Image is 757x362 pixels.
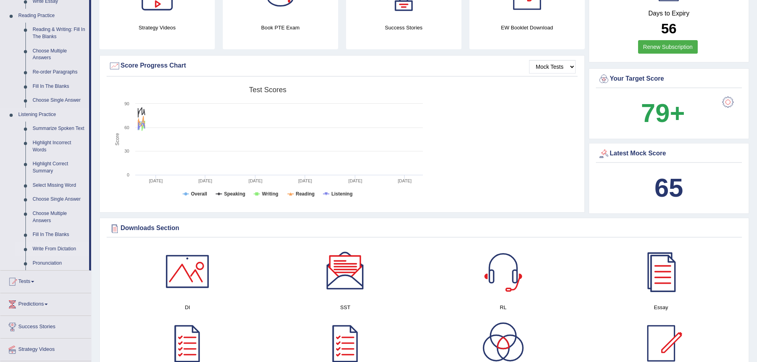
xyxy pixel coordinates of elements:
a: Choose Multiple Answers [29,207,89,228]
div: Latest Mock Score [598,148,740,160]
tspan: Score [115,133,120,146]
a: Write From Dictation [29,242,89,256]
a: Highlight Incorrect Words [29,136,89,157]
h4: RL [428,303,578,312]
a: Highlight Correct Summary [29,157,89,178]
a: Predictions [0,293,91,313]
h4: Success Stories [346,23,461,32]
a: Fill In The Blanks [29,228,89,242]
div: Your Target Score [598,73,740,85]
a: Choose Single Answer [29,192,89,207]
b: 56 [661,21,677,36]
div: Downloads Section [109,223,740,234]
tspan: Test scores [249,86,286,94]
a: Renew Subscription [638,40,698,54]
tspan: [DATE] [398,178,412,183]
a: Listening Practice [15,108,89,122]
tspan: Speaking [224,191,245,197]
tspan: Writing [262,191,278,197]
div: Score Progress Chart [109,60,576,72]
b: 79+ [641,99,685,128]
tspan: [DATE] [249,178,263,183]
a: Strategy Videos [0,339,91,358]
h4: Book PTE Exam [223,23,338,32]
a: Choose Multiple Answers [29,44,89,65]
tspan: Listening [331,191,352,197]
tspan: [DATE] [298,178,312,183]
text: 30 [125,149,129,153]
a: Re-order Paragraphs [29,65,89,79]
h4: EW Booklet Download [469,23,585,32]
a: Pronunciation [29,256,89,271]
text: 90 [125,101,129,106]
tspan: [DATE] [348,178,362,183]
tspan: [DATE] [149,178,163,183]
h4: SST [270,303,420,312]
a: Select Missing Word [29,178,89,193]
a: Fill In The Blanks [29,79,89,94]
tspan: Reading [296,191,315,197]
a: Summarize Spoken Text [29,122,89,136]
text: 0 [127,172,129,177]
tspan: [DATE] [198,178,212,183]
a: Choose Single Answer [29,93,89,108]
h4: Strategy Videos [99,23,215,32]
h4: DI [113,303,263,312]
h4: Essay [586,303,736,312]
h4: Days to Expiry [598,10,740,17]
tspan: Overall [191,191,207,197]
a: Tests [0,271,91,290]
text: 60 [125,125,129,130]
a: Reading Practice [15,9,89,23]
a: Success Stories [0,316,91,336]
b: 65 [654,173,683,202]
a: Reading & Writing: Fill In The Blanks [29,23,89,44]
